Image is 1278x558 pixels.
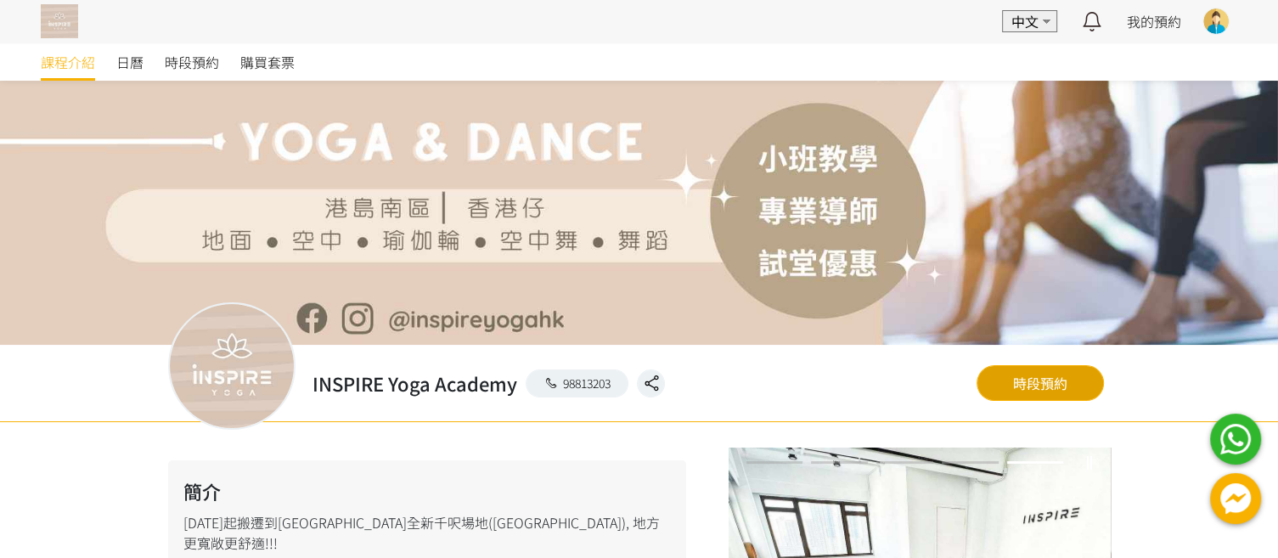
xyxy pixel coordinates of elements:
[1127,11,1181,31] a: 我的預約
[41,43,95,81] a: 課程介紹
[977,365,1104,401] a: 時段預約
[116,43,144,81] a: 日曆
[240,52,295,72] span: 購買套票
[116,52,144,72] span: 日曆
[165,52,219,72] span: 時段預約
[183,477,671,505] h2: 簡介
[41,52,95,72] span: 課程介紹
[312,369,517,397] h2: INSPIRE Yoga Academy
[240,43,295,81] a: 購買套票
[165,43,219,81] a: 時段預約
[526,369,629,397] a: 98813203
[41,4,78,38] img: T57dtJh47iSJKDtQ57dN6xVUMYY2M0XQuGF02OI4.png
